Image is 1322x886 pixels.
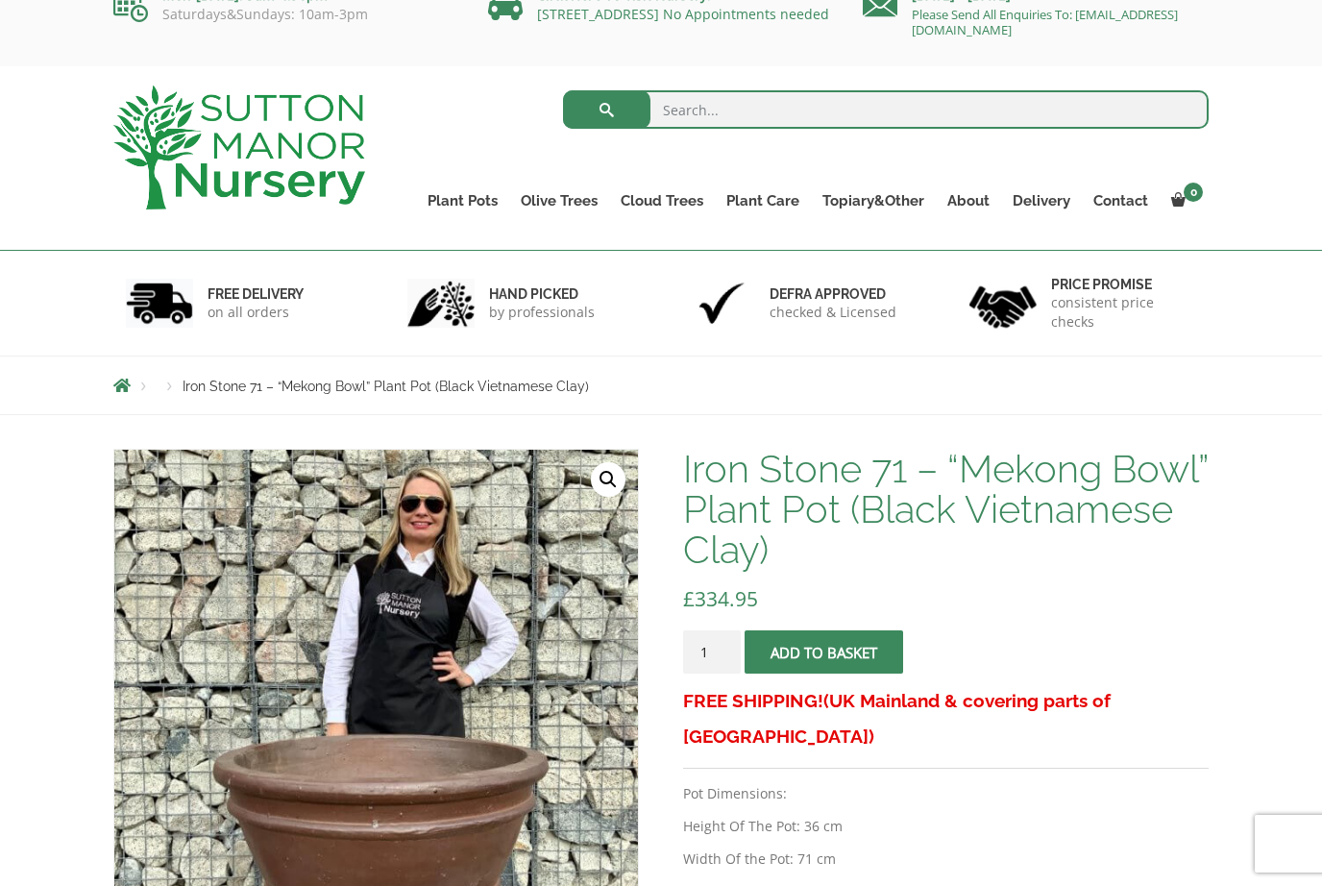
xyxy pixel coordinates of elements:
[688,279,755,328] img: 3.jpg
[489,303,595,322] p: by professionals
[489,285,595,303] h6: hand picked
[811,187,936,214] a: Topiary&Other
[113,7,459,22] p: Saturdays&Sundays: 10am-3pm
[683,782,1209,805] p: Pot Dimensions:
[537,5,829,23] a: [STREET_ADDRESS] No Appointments needed
[563,90,1210,129] input: Search...
[683,848,1209,871] p: Width Of the Pot: 71 cm
[407,279,475,328] img: 2.jpg
[591,462,625,497] a: View full-screen image gallery
[416,187,509,214] a: Plant Pots
[1082,187,1160,214] a: Contact
[1184,183,1203,202] span: 0
[683,585,695,612] span: £
[683,815,1209,838] p: Height Of The Pot: 36 cm
[912,6,1178,38] a: Please Send All Enquiries To: [EMAIL_ADDRESS][DOMAIN_NAME]
[683,690,1111,747] span: (UK Mainland & covering parts of [GEOGRAPHIC_DATA])
[715,187,811,214] a: Plant Care
[683,449,1209,570] h1: Iron Stone 71 – “Mekong Bowl” Plant Pot (Black Vietnamese Clay)
[770,303,896,322] p: checked & Licensed
[208,303,304,322] p: on all orders
[683,585,758,612] bdi: 334.95
[113,378,1209,393] nav: Breadcrumbs
[183,379,589,394] span: Iron Stone 71 – “Mekong Bowl” Plant Pot (Black Vietnamese Clay)
[936,187,1001,214] a: About
[1051,276,1197,293] h6: Price promise
[683,630,741,674] input: Product quantity
[683,683,1209,754] h3: FREE SHIPPING!
[126,279,193,328] img: 1.jpg
[745,630,903,674] button: Add to basket
[113,86,365,209] img: logo
[1160,187,1209,214] a: 0
[969,274,1037,332] img: 4.jpg
[1051,293,1197,332] p: consistent price checks
[509,187,609,214] a: Olive Trees
[1001,187,1082,214] a: Delivery
[208,285,304,303] h6: FREE DELIVERY
[609,187,715,214] a: Cloud Trees
[770,285,896,303] h6: Defra approved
